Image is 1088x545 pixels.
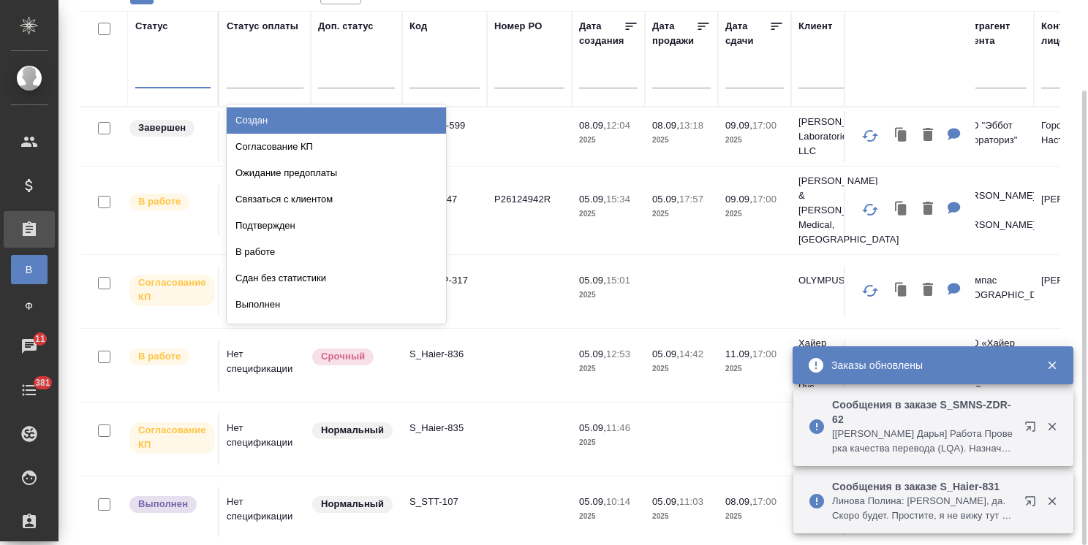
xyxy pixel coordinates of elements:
[219,413,311,465] td: Нет спецификации
[219,487,311,538] td: Нет спецификации
[487,185,572,236] td: P26124942R
[219,340,311,391] td: Нет спецификации
[725,19,769,48] div: Дата сдачи
[915,121,940,150] button: Удалить
[4,372,55,408] a: 381
[138,497,188,511] p: Выполнен
[579,362,638,376] p: 2025
[888,194,915,224] button: Клонировать
[752,194,777,205] p: 17:00
[11,255,48,284] a: В
[798,336,869,395] p: Хайер Электрикал Эпплаенсиз Рус
[227,318,446,344] div: Завершен
[752,496,777,507] p: 17:00
[853,273,888,308] button: Обновить
[227,291,446,318] div: Выполнен
[888,121,915,150] button: Клонировать
[940,275,968,305] button: Для КМ: OTV-S500
[915,275,940,305] button: Удалить
[606,348,630,359] p: 12:53
[652,496,679,507] p: 05.09,
[956,118,1027,148] p: ООО "Эббот Лэбораториз"
[409,19,427,34] div: Код
[219,266,311,317] td: Нет спецификации
[579,509,638,524] p: 2025
[606,496,630,507] p: 10:14
[409,347,480,362] p: S_Haier-836
[652,19,696,48] div: Дата продажи
[18,299,40,313] span: Ф
[652,348,679,359] p: 05.09,
[321,349,365,364] p: Срочный
[128,347,211,367] div: Выставляет ПМ после принятия заказа от КМа
[956,19,1027,48] div: Контрагент клиента
[219,111,311,162] td: Нет спецификации
[940,194,968,224] button: Для КМ: по 1 НЗП к скану + по 1 НЗК + sig ТЗ в папке Certify 2дня на перевод+2 дня на зав 09.09 -...
[579,19,624,48] div: Дата создания
[311,421,395,441] div: Статус по умолчанию для стандартных заказов
[725,207,784,221] p: 2025
[725,194,752,205] p: 09.09,
[652,120,679,131] p: 08.09,
[606,275,630,286] p: 15:01
[138,423,206,452] p: Согласование КП
[579,275,606,286] p: 05.09,
[679,348,703,359] p: 14:42
[227,160,446,186] div: Ожидание предоплаты
[652,133,711,148] p: 2025
[752,120,777,131] p: 17:00
[128,495,211,514] div: Выставляет ПМ после сдачи и проведения начислений. Последний этап для ПМа
[321,423,384,438] p: Нормальный
[318,19,374,34] div: Доп. статус
[227,239,446,265] div: В работе
[579,207,638,221] p: 2025
[956,336,1027,395] p: ООО «Хайер Электрикал Эпплаенсис РУС»
[725,120,752,131] p: 09.09,
[138,275,206,305] p: Согласование КП
[579,348,606,359] p: 05.09,
[832,494,1015,523] p: Линова Полина: [PERSON_NAME], да. Скоро будет. Простите, я не вижу тут уведомлений((
[227,107,446,134] div: Создан
[128,192,211,212] div: Выставляет ПМ после принятия заказа от КМа
[227,19,298,34] div: Статус оплаты
[227,134,446,160] div: Согласование КП
[26,332,54,346] span: 11
[321,497,384,511] p: Нормальный
[227,265,446,291] div: Сдан без статистики
[409,421,480,435] p: S_Haier-835
[798,19,832,34] div: Клиент
[652,194,679,205] p: 05.09,
[18,262,40,277] span: В
[311,495,395,514] div: Статус по умолчанию для стандартных заказов
[4,328,55,365] a: 11
[679,496,703,507] p: 11:03
[138,194,181,209] p: В работе
[956,188,1027,232] p: [PERSON_NAME] & [PERSON_NAME]
[135,19,168,34] div: Статус
[832,427,1015,456] p: [[PERSON_NAME] Дарья] Работа Проверка качества перевода (LQA). Назначено подразделение "TechQA"
[1037,359,1067,372] button: Закрыть
[652,509,711,524] p: 2025
[940,121,968,150] button: Для КМ: 1 ЗПК к скану с русского и английского на азербайджанский язык
[494,19,542,34] div: Номер PO
[579,194,606,205] p: 05.09,
[409,495,480,509] p: S_STT-107
[798,115,869,159] p: [PERSON_NAME] Laboratories LLC
[579,496,606,507] p: 05.09,
[832,397,1015,427] p: Сообщения в заказе S_SMNS-ZDR-62
[798,273,869,288] p: OLYMPUS
[853,118,888,153] button: Обновить
[956,273,1027,302] p: Олимпас [GEOGRAPHIC_DATA]
[725,348,752,359] p: 11.09,
[725,362,784,376] p: 2025
[26,376,59,390] span: 381
[652,207,711,221] p: 2025
[725,509,784,524] p: 2025
[138,121,186,135] p: Завершен
[652,362,711,376] p: 2025
[227,186,446,213] div: Связаться с клиентом
[725,133,784,148] p: 2025
[128,118,211,138] div: Выставляет КМ при направлении счета или после выполнения всех работ/сдачи заказа клиенту. Окончат...
[1016,487,1051,522] button: Открыть в новой вкладке
[1037,420,1067,433] button: Закрыть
